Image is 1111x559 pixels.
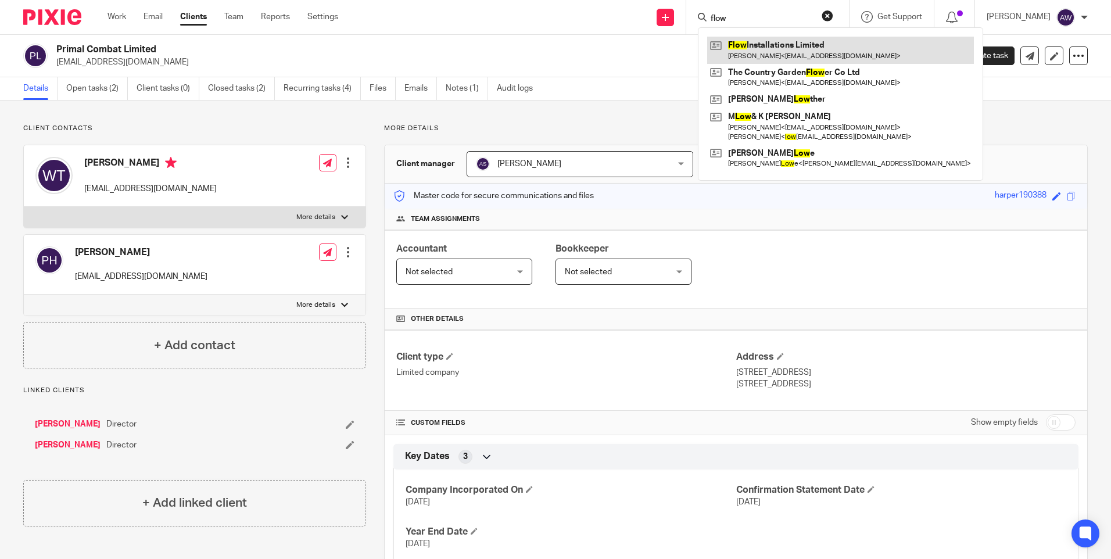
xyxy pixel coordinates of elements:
span: Director [106,418,137,430]
a: Work [107,11,126,23]
h4: Year End Date [406,526,736,538]
label: Show empty fields [971,417,1038,428]
p: Client contacts [23,124,366,133]
a: Emails [404,77,437,100]
a: Recurring tasks (4) [284,77,361,100]
a: Reports [261,11,290,23]
a: Details [23,77,58,100]
img: svg%3E [35,246,63,274]
a: Team [224,11,243,23]
span: 3 [463,451,468,463]
p: [PERSON_NAME] [987,11,1051,23]
span: Team assignments [411,214,480,224]
p: More details [296,300,335,310]
img: svg%3E [23,44,48,68]
img: svg%3E [35,157,73,194]
span: [DATE] [406,498,430,506]
a: [PERSON_NAME] [35,418,101,430]
a: Clients [180,11,207,23]
span: [PERSON_NAME] [497,160,561,168]
span: Not selected [565,268,612,276]
img: Pixie [23,9,81,25]
span: Key Dates [405,450,450,463]
span: Accountant [396,244,447,253]
input: Search [709,14,814,24]
p: [EMAIL_ADDRESS][DOMAIN_NAME] [56,56,930,68]
a: Open tasks (2) [66,77,128,100]
a: Notes (1) [446,77,488,100]
h4: Company Incorporated On [406,484,736,496]
p: [EMAIL_ADDRESS][DOMAIN_NAME] [75,271,207,282]
span: Bookkeeper [555,244,609,253]
span: Not selected [406,268,453,276]
a: [PERSON_NAME] [35,439,101,451]
p: [STREET_ADDRESS] [736,378,1076,390]
h4: Confirmation Statement Date [736,484,1066,496]
a: Email [144,11,163,23]
a: Closed tasks (2) [208,77,275,100]
img: svg%3E [1056,8,1075,27]
h2: Primal Combat Limited [56,44,755,56]
h4: + Add linked client [142,494,247,512]
h4: Address [736,351,1076,363]
img: svg%3E [476,157,490,171]
a: Client tasks (0) [137,77,199,100]
span: [DATE] [736,498,761,506]
h4: Client type [396,351,736,363]
h4: CUSTOM FIELDS [396,418,736,428]
h4: + Add contact [154,336,235,354]
span: Get Support [877,13,922,21]
div: harper190388 [995,189,1047,203]
p: [STREET_ADDRESS] [736,367,1076,378]
span: [DATE] [406,540,430,548]
p: [EMAIL_ADDRESS][DOMAIN_NAME] [84,183,217,195]
button: Clear [822,10,833,21]
p: Linked clients [23,386,366,395]
h4: [PERSON_NAME] [75,246,207,259]
p: Master code for secure communications and files [393,190,594,202]
p: More details [296,213,335,222]
h4: [PERSON_NAME] [84,157,217,171]
i: Primary [165,157,177,169]
span: Other details [411,314,464,324]
span: Director [106,439,137,451]
a: Audit logs [497,77,542,100]
h3: Client manager [396,158,455,170]
a: Settings [307,11,338,23]
p: Limited company [396,367,736,378]
a: Files [370,77,396,100]
p: More details [384,124,1088,133]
